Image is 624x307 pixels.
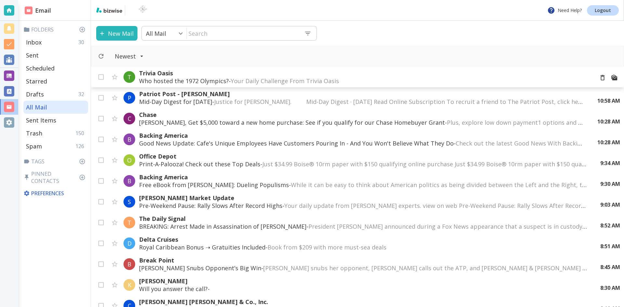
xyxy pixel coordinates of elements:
[128,94,131,102] p: P
[127,156,132,164] p: O
[75,130,87,137] p: 150
[210,285,317,293] span: ͏‌ ͏‌ ͏‌ ͏‌ ͏‌ ͏‌ ͏‌ ͏‌ ͏‌ ͏‌ ͏‌ ͏‌ ͏‌ ͏‌ ͏‌ ͏‌ ͏‌ ͏‌ ͏‌ ͏‌ ͏‌ ͏‌ ͏‌ ͏‌ ͏‌ ͏‌ ͏‌ ͏‌ ͏‌ ͏‌ ͏‌ ͏‌ ͏...
[231,77,471,85] span: Your Daily Challenge From Trivia Oasis ‌ ‌ ‌ ‌ ‌ ‌ ‌ ‌ ‌ ‌ ‌ ‌ ‌ ‌ ‌ ‌ ‌ ‌ ‌ ‌ ‌ ‌ ‌ ‌ ‌ ‌ ‌ ‌ ‌ ...
[26,90,44,98] p: Drafts
[25,6,32,14] img: DashboardSidebarEmail.svg
[139,111,584,119] p: Chase
[108,49,150,63] button: Filter
[26,77,47,85] p: Starred
[139,256,587,264] p: Break Point
[139,90,584,98] p: Patriot Post - [PERSON_NAME]
[139,264,587,272] p: [PERSON_NAME] Snubs Opponent’s Big Win -
[128,198,131,206] p: S
[597,97,620,104] p: 10:58 AM
[587,5,619,16] a: Logout
[597,118,620,125] p: 10:28 AM
[547,6,582,14] p: Need Help?
[139,202,587,210] p: Pre-Weekend Pause: Rally Slows After Record Highs -
[139,236,587,243] p: Delta Cruises
[127,239,132,247] p: D
[600,263,620,271] p: 8:45 AM
[127,219,131,226] p: T
[608,72,620,83] button: Mark as Read
[26,64,55,72] p: Scheduled
[597,139,620,146] p: 10:28 AM
[600,180,620,187] p: 9:30 AM
[23,62,88,75] div: Scheduled
[139,277,587,285] p: [PERSON_NAME]
[23,140,88,153] div: Spam126
[26,103,47,111] p: All Mail
[75,143,87,150] p: 126
[23,88,88,101] div: Drafts32
[23,26,88,33] p: Folders
[95,50,107,62] button: Refresh
[139,119,584,126] p: [PERSON_NAME], Get $5,000 toward a new home purchase: See if you qualify for our Chase Homebuyer ...
[187,27,299,40] input: Search
[22,187,88,199] div: Preferences
[146,30,166,37] p: All Mail
[23,101,88,114] div: All Mail
[139,194,587,202] p: [PERSON_NAME] Market Update
[139,298,587,306] p: [PERSON_NAME] [PERSON_NAME] & Co., Inc.
[23,190,87,197] p: Preferences
[96,26,137,41] button: New Mail
[128,5,158,16] img: BioTech International
[26,116,56,124] p: Sent Items
[26,142,42,150] p: Spam
[78,91,87,98] p: 32
[139,243,587,251] p: Royal Caribbean Bonus ➝ Gratuities Included -
[25,6,51,15] h2: Email
[127,260,131,268] p: B
[128,281,131,289] p: K
[128,115,131,122] p: C
[23,127,88,140] div: Trash150
[23,75,88,88] div: Starred
[597,72,608,83] button: Move to Trash
[139,98,584,106] p: Mid-Day Digest for [DATE] -
[139,173,587,181] p: Backing America
[23,114,88,127] div: Sent Items
[267,243,518,251] span: Book from $209 with more must-sea deals ͏ ͏ ͏ ͏ ͏ ͏ ͏ ͏ ͏ ͏ ͏ ͏ ͏ ͏ ͏ ͏ ͏ ͏ ͏ ͏ ͏ ͏ ͏ ͏ ͏ ͏ ͏ ͏ ͏...
[600,222,620,229] p: 8:52 AM
[139,160,587,168] p: Print-A-Palooza! Check out these Top Deals -
[139,152,587,160] p: Office Depot
[139,285,587,293] p: Will you answer the call? -
[600,201,620,208] p: 9:03 AM
[600,160,620,167] p: 9:34 AM
[127,73,131,81] p: T
[23,170,88,185] p: Pinned Contacts
[127,135,131,143] p: B
[96,7,122,13] img: bizwise
[139,215,587,223] p: The Daily Signal
[78,39,87,46] p: 30
[600,284,620,291] p: 8:30 AM
[139,69,589,77] p: Trivia Oasis
[139,223,587,230] p: BREAKING: Arrest Made in Assassination of [PERSON_NAME] -
[26,51,39,59] p: Sent
[23,36,88,49] div: Inbox30
[600,243,620,250] p: 8:51 AM
[23,49,88,62] div: Sent
[26,38,42,46] p: Inbox
[26,129,42,137] p: Trash
[139,132,584,139] p: Backing America
[23,158,88,165] p: Tags
[139,139,584,147] p: Good News Update: Cafe's Unique Employees Have Customers Pouring In - And You Won't Believe What ...
[139,181,587,189] p: Free eBook from [PERSON_NAME]: Dueling Populisms -
[139,77,589,85] p: Who hosted the 1972 Olympics? -
[595,8,611,13] p: Logout
[127,177,131,185] p: B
